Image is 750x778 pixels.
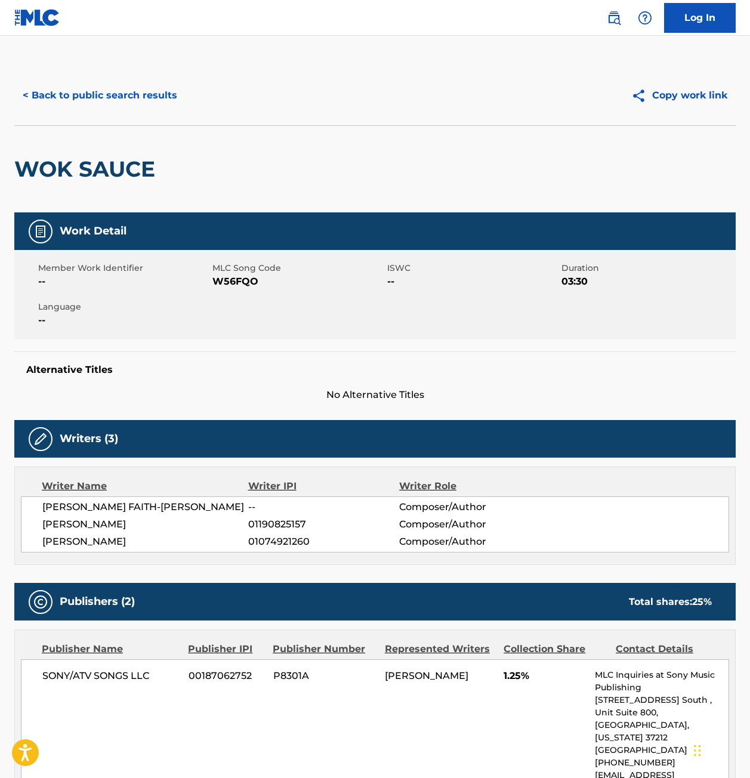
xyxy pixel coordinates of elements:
iframe: Chat Widget [690,721,750,778]
img: Copy work link [631,88,652,103]
span: W56FQO [212,274,384,289]
div: Publisher IPI [188,642,264,656]
div: Contact Details [616,642,719,656]
span: [PERSON_NAME] [42,535,248,549]
img: help [638,11,652,25]
div: Publisher Name [42,642,179,656]
span: ISWC [387,262,558,274]
span: MLC Song Code [212,262,384,274]
div: Total shares: [629,595,712,609]
div: Collection Share [504,642,607,656]
a: Log In [664,3,736,33]
img: Work Detail [33,224,48,239]
span: SONY/ATV SONGS LLC [42,669,180,683]
button: < Back to public search results [14,81,186,110]
p: [STREET_ADDRESS] South , Unit Suite 800, [595,694,729,719]
img: Publishers [33,595,48,609]
span: No Alternative Titles [14,388,736,402]
img: MLC Logo [14,9,60,26]
span: Composer/Author [399,500,536,514]
img: search [607,11,621,25]
span: 25 % [692,596,712,607]
h2: WOK SAUCE [14,156,161,183]
span: Language [38,301,209,313]
span: Duration [561,262,733,274]
span: 01074921260 [248,535,399,549]
h5: Writers (3) [60,432,118,446]
span: -- [387,274,558,289]
div: Help [633,6,657,30]
span: 01190825157 [248,517,399,532]
p: [GEOGRAPHIC_DATA] [595,744,729,757]
div: Writer Role [399,479,536,493]
a: Public Search [602,6,626,30]
span: -- [38,274,209,289]
h5: Work Detail [60,224,126,238]
div: Drag [694,733,701,768]
div: Writer IPI [248,479,399,493]
span: Composer/Author [399,535,536,549]
div: Writer Name [42,479,248,493]
p: [PHONE_NUMBER] [595,757,729,769]
span: 03:30 [561,274,733,289]
p: MLC Inquiries at Sony Music Publishing [595,669,729,694]
span: Member Work Identifier [38,262,209,274]
p: [GEOGRAPHIC_DATA], [US_STATE] 37212 [595,719,729,744]
span: -- [38,313,209,328]
span: P8301A [273,669,376,683]
button: Copy work link [623,81,736,110]
div: Publisher Number [273,642,376,656]
span: 00187062752 [189,669,264,683]
h5: Alternative Titles [26,364,724,376]
span: -- [248,500,399,514]
span: [PERSON_NAME] FAITH-[PERSON_NAME] [42,500,248,514]
div: Represented Writers [385,642,495,656]
span: Composer/Author [399,517,536,532]
span: [PERSON_NAME] [42,517,248,532]
span: 1.25% [504,669,586,683]
span: [PERSON_NAME] [385,670,468,681]
h5: Publishers (2) [60,595,135,609]
img: Writers [33,432,48,446]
